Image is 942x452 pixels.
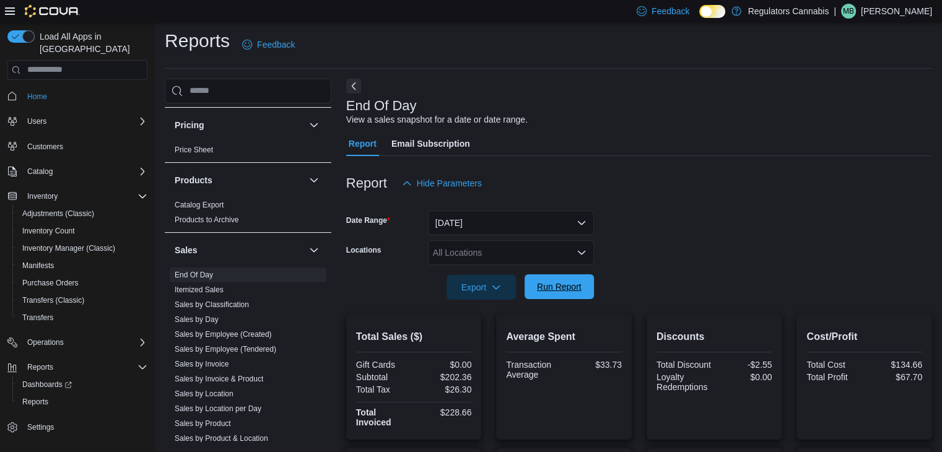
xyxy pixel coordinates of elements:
[17,206,147,221] span: Adjustments (Classic)
[346,98,417,113] h3: End Of Day
[867,372,922,382] div: $67.70
[17,224,80,238] a: Inventory Count
[22,313,53,323] span: Transfers
[346,176,387,191] h3: Report
[175,360,229,368] a: Sales by Invoice
[12,393,152,411] button: Reports
[506,360,561,380] div: Transaction Average
[349,131,377,156] span: Report
[17,258,59,273] a: Manifests
[175,201,224,209] a: Catalog Export
[175,329,272,339] span: Sales by Employee (Created)
[17,394,147,409] span: Reports
[175,433,268,443] span: Sales by Product & Location
[699,5,725,18] input: Dark Mode
[416,407,471,417] div: $228.66
[22,397,48,407] span: Reports
[175,119,204,131] h3: Pricing
[307,243,321,258] button: Sales
[416,385,471,394] div: $26.30
[12,240,152,257] button: Inventory Manager (Classic)
[454,275,508,300] span: Export
[2,334,152,351] button: Operations
[22,295,84,305] span: Transfers (Classic)
[577,248,587,258] button: Open list of options
[175,404,261,413] a: Sales by Location per Day
[175,270,213,280] span: End Of Day
[656,372,712,392] div: Loyalty Redemptions
[356,385,411,394] div: Total Tax
[27,191,58,201] span: Inventory
[843,4,854,19] span: MB
[22,278,79,288] span: Purchase Orders
[175,215,238,224] a: Products to Archive
[175,404,261,414] span: Sales by Location per Day
[12,205,152,222] button: Adjustments (Classic)
[417,177,482,189] span: Hide Parameters
[257,38,295,51] span: Feedback
[2,137,152,155] button: Customers
[12,222,152,240] button: Inventory Count
[175,215,238,225] span: Products to Archive
[175,359,229,369] span: Sales by Invoice
[175,174,304,186] button: Products
[567,360,622,370] div: $33.73
[175,146,213,154] a: Price Sheet
[17,377,147,392] span: Dashboards
[416,360,471,370] div: $0.00
[165,198,331,232] div: Products
[175,285,224,295] span: Itemized Sales
[22,360,147,375] span: Reports
[175,200,224,210] span: Catalog Export
[346,215,390,225] label: Date Range
[867,360,922,370] div: $134.66
[35,30,147,55] span: Load All Apps in [GEOGRAPHIC_DATA]
[22,139,68,154] a: Customers
[841,4,856,19] div: Mike Biron
[22,335,69,350] button: Operations
[27,422,54,432] span: Settings
[175,330,272,339] a: Sales by Employee (Created)
[17,394,53,409] a: Reports
[17,276,147,290] span: Purchase Orders
[717,360,772,370] div: -$2.55
[506,329,622,344] h2: Average Spent
[22,360,58,375] button: Reports
[175,344,276,354] span: Sales by Employee (Tendered)
[27,116,46,126] span: Users
[861,4,932,19] p: [PERSON_NAME]
[27,337,64,347] span: Operations
[175,244,198,256] h3: Sales
[175,244,304,256] button: Sales
[17,224,147,238] span: Inventory Count
[22,380,72,389] span: Dashboards
[175,374,263,384] span: Sales by Invoice & Product
[27,92,47,102] span: Home
[525,274,594,299] button: Run Report
[2,113,152,130] button: Users
[12,257,152,274] button: Manifests
[27,167,53,176] span: Catalog
[175,145,213,155] span: Price Sheet
[17,293,89,308] a: Transfers (Classic)
[175,389,233,399] span: Sales by Location
[307,118,321,133] button: Pricing
[17,241,147,256] span: Inventory Manager (Classic)
[356,407,391,427] strong: Total Invoiced
[717,372,772,382] div: $0.00
[165,142,331,162] div: Pricing
[22,189,63,204] button: Inventory
[806,360,861,370] div: Total Cost
[175,271,213,279] a: End Of Day
[17,310,147,325] span: Transfers
[175,119,304,131] button: Pricing
[175,389,233,398] a: Sales by Location
[175,315,219,324] a: Sales by Day
[17,258,147,273] span: Manifests
[165,28,230,53] h1: Reports
[307,173,321,188] button: Products
[2,359,152,376] button: Reports
[22,164,58,179] button: Catalog
[237,32,300,57] a: Feedback
[22,189,147,204] span: Inventory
